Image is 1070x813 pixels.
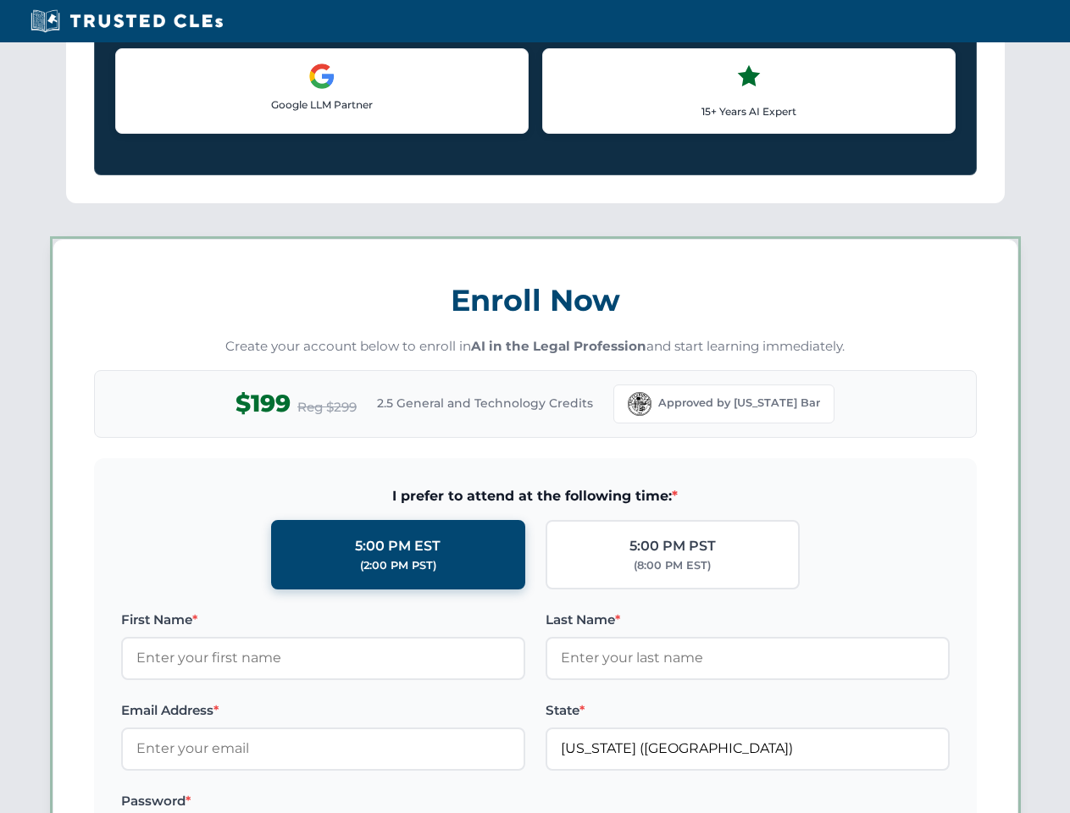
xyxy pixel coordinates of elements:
span: $199 [236,384,291,423]
div: 5:00 PM PST [629,535,716,557]
label: First Name [121,610,525,630]
div: 5:00 PM EST [355,535,441,557]
label: Email Address [121,700,525,721]
label: Password [121,791,525,811]
span: Reg $299 [297,397,357,418]
img: Trusted CLEs [25,8,228,34]
span: 2.5 General and Technology Credits [377,394,593,412]
div: (2:00 PM PST) [360,557,436,574]
strong: AI in the Legal Profession [471,338,646,354]
img: Florida Bar [628,392,651,416]
input: Florida (FL) [546,727,950,770]
input: Enter your first name [121,637,525,679]
h3: Enroll Now [94,274,977,327]
label: Last Name [546,610,950,630]
input: Enter your email [121,727,525,770]
p: Google LLM Partner [130,97,514,113]
span: I prefer to attend at the following time: [121,485,950,507]
img: Google [308,63,335,90]
p: 15+ Years AI Expert [557,103,941,119]
label: State [546,700,950,721]
div: (8:00 PM EST) [634,557,711,574]
span: Approved by [US_STATE] Bar [658,395,820,412]
input: Enter your last name [546,637,950,679]
p: Create your account below to enroll in and start learning immediately. [94,337,977,357]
